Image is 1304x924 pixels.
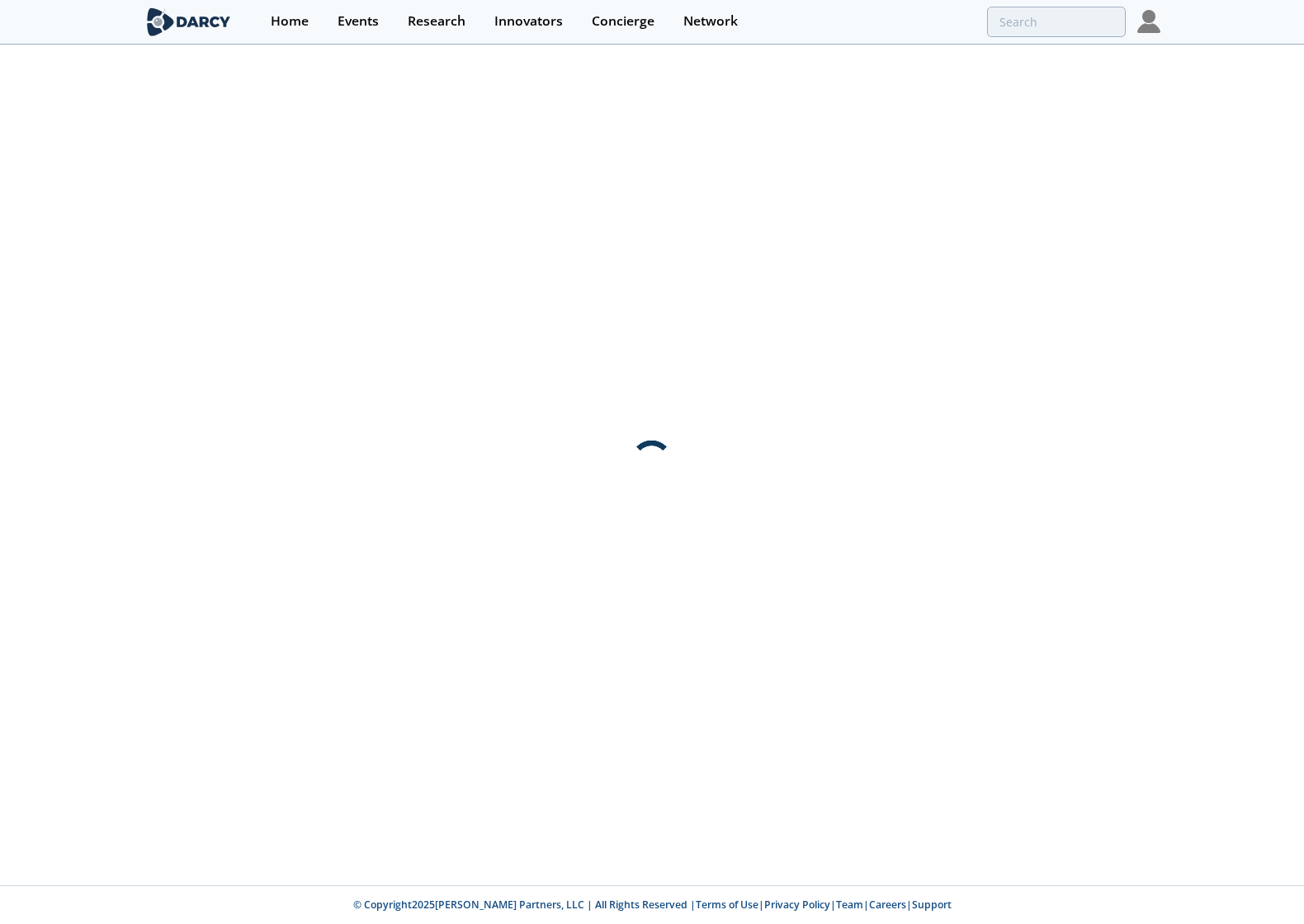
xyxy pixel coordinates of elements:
a: Support [912,898,952,912]
a: Careers [869,898,906,912]
p: © Copyright 2025 [PERSON_NAME] Partners, LLC | All Rights Reserved | | | | | [41,898,1263,912]
div: Research [408,15,465,28]
div: Network [683,15,738,28]
img: logo-wide.svg [144,7,234,36]
img: Profile [1137,10,1160,33]
a: Privacy Policy [764,898,830,912]
div: Concierge [592,15,654,28]
div: Events [338,15,379,28]
a: Terms of Use [696,898,758,912]
input: Advanced Search [987,7,1126,37]
div: Home [271,15,309,28]
a: Team [836,898,863,912]
div: Innovators [494,15,563,28]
